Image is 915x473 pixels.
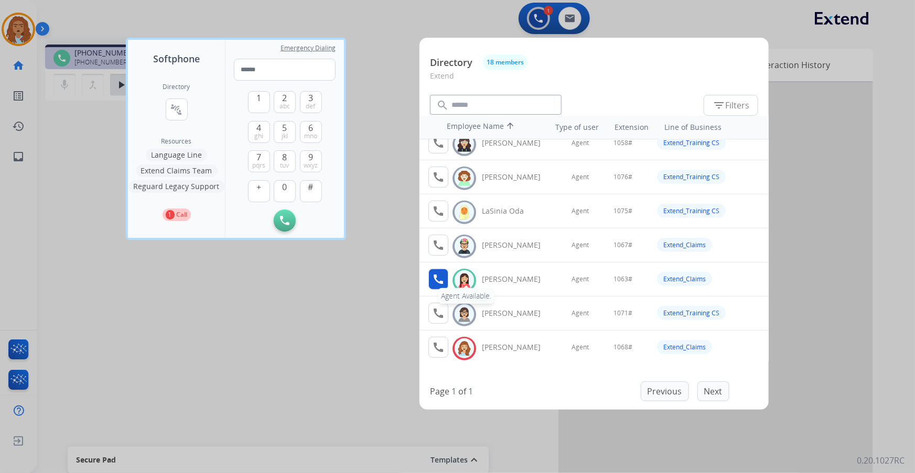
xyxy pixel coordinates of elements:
[482,172,552,182] div: [PERSON_NAME]
[572,343,589,351] span: Agent
[306,102,316,111] span: def
[438,288,494,304] div: Agent Available.
[613,309,632,317] span: 1071#
[657,272,712,286] div: Extend_Claims
[304,132,317,140] span: mno
[256,92,261,104] span: 1
[283,92,287,104] span: 2
[482,138,552,148] div: [PERSON_NAME]
[300,180,322,202] button: #
[432,137,445,149] mat-icon: call
[308,181,314,193] span: #
[442,116,536,139] th: Employee Name
[308,151,313,163] span: 9
[457,170,472,186] img: avatar
[457,272,472,289] img: avatar
[572,207,589,215] span: Agent
[153,51,200,66] span: Softphone
[609,117,654,138] th: Extension
[308,122,313,134] span: 6
[274,91,296,113] button: 2abc
[308,92,313,104] span: 3
[283,151,287,163] span: 8
[572,139,589,147] span: Agent
[657,204,726,218] div: Extend_Training CS
[613,207,632,215] span: 1075#
[432,307,445,320] mat-icon: call
[613,173,632,181] span: 1076#
[659,117,763,138] th: Line of Business
[163,83,190,91] h2: Directory
[281,161,289,170] span: tuv
[432,205,445,217] mat-icon: call
[482,206,552,216] div: LaSinia Oda
[280,216,289,225] img: call-button
[136,164,218,177] button: Extend Claims Team
[613,139,632,147] span: 1058#
[572,309,589,317] span: Agent
[274,180,296,202] button: 0
[170,103,183,116] mat-icon: connect_without_contact
[430,56,472,70] p: Directory
[300,150,322,172] button: 9wxyz
[304,161,318,170] span: wxyz
[457,136,472,152] img: avatar
[248,121,270,143] button: 4ghi
[432,273,445,285] mat-icon: call
[541,117,605,138] th: Type of user
[300,121,322,143] button: 6mno
[146,149,207,161] button: Language Line
[177,210,188,219] p: Call
[657,136,726,150] div: Extend_Training CS
[274,150,296,172] button: 8tuv
[281,44,336,52] span: Emergency Dialing
[572,275,589,283] span: Agent
[300,91,322,113] button: 3def
[254,132,263,140] span: ghi
[613,241,632,249] span: 1067#
[282,132,288,140] span: jkl
[162,137,192,146] span: Resources
[857,454,905,467] p: 0.20.1027RC
[428,269,448,290] button: Agent Available.
[252,161,265,170] span: pqrs
[613,343,632,351] span: 1068#
[432,239,445,251] mat-icon: call
[657,306,726,320] div: Extend_Training CS
[256,181,261,193] span: +
[504,121,516,134] mat-icon: arrow_upward
[430,70,758,90] p: Extend
[713,99,749,112] span: Filters
[256,151,261,163] span: 7
[430,385,449,398] p: Page
[457,306,472,323] img: avatar
[432,171,445,183] mat-icon: call
[457,204,472,221] img: avatar
[572,173,589,181] span: Agent
[713,99,725,112] mat-icon: filter_list
[248,180,270,202] button: +
[256,122,261,134] span: 4
[163,208,191,221] button: 1Call
[283,181,287,193] span: 0
[482,274,552,284] div: [PERSON_NAME]
[248,91,270,113] button: 1
[572,241,589,249] span: Agent
[283,122,287,134] span: 5
[483,54,528,70] button: 18 members
[657,238,712,252] div: Extend_Claims
[458,385,466,398] p: of
[166,210,175,219] p: 1
[613,275,632,283] span: 1063#
[274,121,296,143] button: 5jkl
[128,180,225,193] button: Reguard Legacy Support
[436,99,449,112] mat-icon: search
[482,308,552,318] div: [PERSON_NAME]
[457,238,472,255] img: avatar
[482,342,552,353] div: [PERSON_NAME]
[457,340,472,357] img: avatar
[279,102,290,111] span: abc
[432,341,445,354] mat-icon: call
[657,340,712,354] div: Extend_Claims
[482,240,552,250] div: [PERSON_NAME]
